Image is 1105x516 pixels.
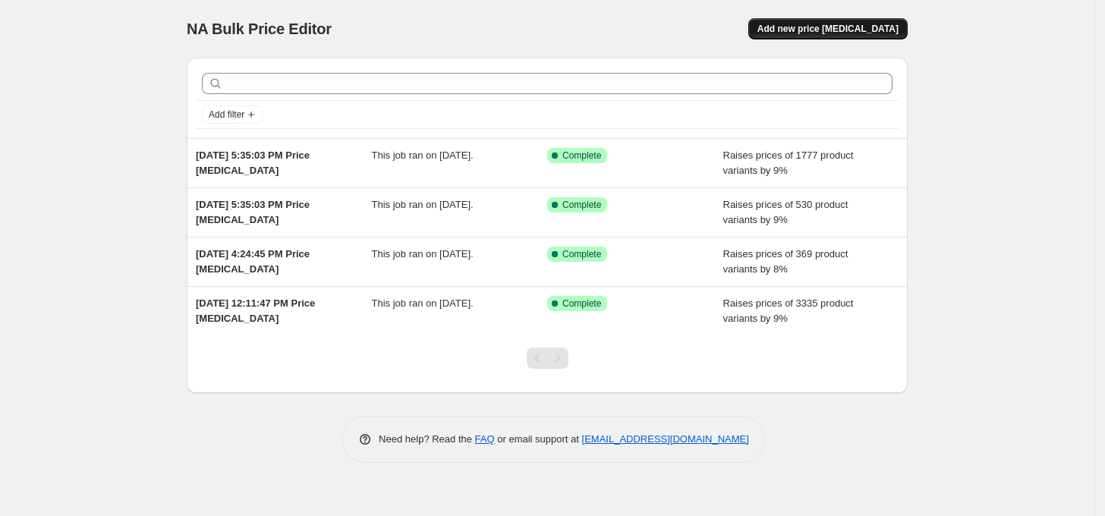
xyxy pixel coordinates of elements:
a: [EMAIL_ADDRESS][DOMAIN_NAME] [582,433,749,445]
span: Raises prices of 369 product variants by 8% [723,248,848,275]
span: This job ran on [DATE]. [372,149,474,161]
span: Raises prices of 3335 product variants by 9% [723,297,854,324]
span: or email support at [495,433,582,445]
span: Complete [562,149,601,162]
span: Add filter [209,109,244,121]
span: [DATE] 12:11:47 PM Price [MEDICAL_DATA] [196,297,315,324]
span: Need help? Read the [379,433,475,445]
span: Raises prices of 530 product variants by 9% [723,199,848,225]
span: [DATE] 5:35:03 PM Price [MEDICAL_DATA] [196,149,310,176]
button: Add filter [202,105,263,124]
button: Add new price [MEDICAL_DATA] [748,18,908,39]
span: This job ran on [DATE]. [372,297,474,309]
span: NA Bulk Price Editor [187,20,332,37]
nav: Pagination [527,348,568,369]
span: Raises prices of 1777 product variants by 9% [723,149,854,176]
span: [DATE] 5:35:03 PM Price [MEDICAL_DATA] [196,199,310,225]
a: FAQ [475,433,495,445]
span: Complete [562,248,601,260]
span: [DATE] 4:24:45 PM Price [MEDICAL_DATA] [196,248,310,275]
span: Add new price [MEDICAL_DATA] [757,23,899,35]
span: Complete [562,199,601,211]
span: This job ran on [DATE]. [372,199,474,210]
span: This job ran on [DATE]. [372,248,474,260]
span: Complete [562,297,601,310]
